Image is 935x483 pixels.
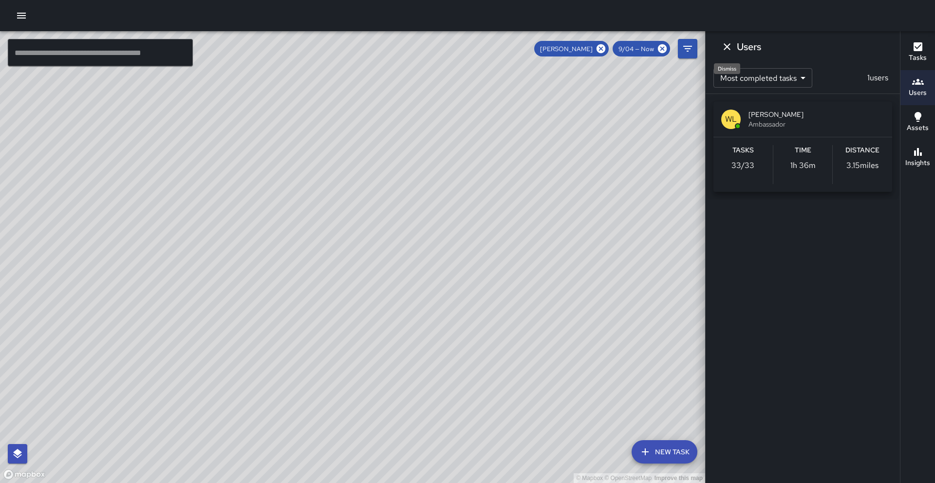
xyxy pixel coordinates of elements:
[748,119,884,129] span: Ambassador
[632,440,697,464] button: New Task
[678,39,697,58] button: Filters
[713,68,812,88] div: Most completed tasks
[900,105,935,140] button: Assets
[846,160,879,171] p: 3.15 miles
[737,39,761,55] h6: Users
[795,145,811,156] h6: Time
[845,145,879,156] h6: Distance
[534,45,598,53] span: [PERSON_NAME]
[613,45,660,53] span: 9/04 — Now
[731,160,754,171] p: 33 / 33
[725,113,737,125] p: WL
[732,145,754,156] h6: Tasks
[900,70,935,105] button: Users
[900,140,935,175] button: Insights
[714,63,740,74] div: Dismiss
[907,123,929,133] h6: Assets
[613,41,670,56] div: 9/04 — Now
[909,53,927,63] h6: Tasks
[790,160,816,171] p: 1h 36m
[748,110,884,119] span: [PERSON_NAME]
[863,72,892,84] p: 1 users
[534,41,609,56] div: [PERSON_NAME]
[905,158,930,168] h6: Insights
[717,37,737,56] button: Dismiss
[900,35,935,70] button: Tasks
[713,102,892,192] button: WL[PERSON_NAME]AmbassadorTasks33/33Time1h 36mDistance3.15miles
[909,88,927,98] h6: Users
